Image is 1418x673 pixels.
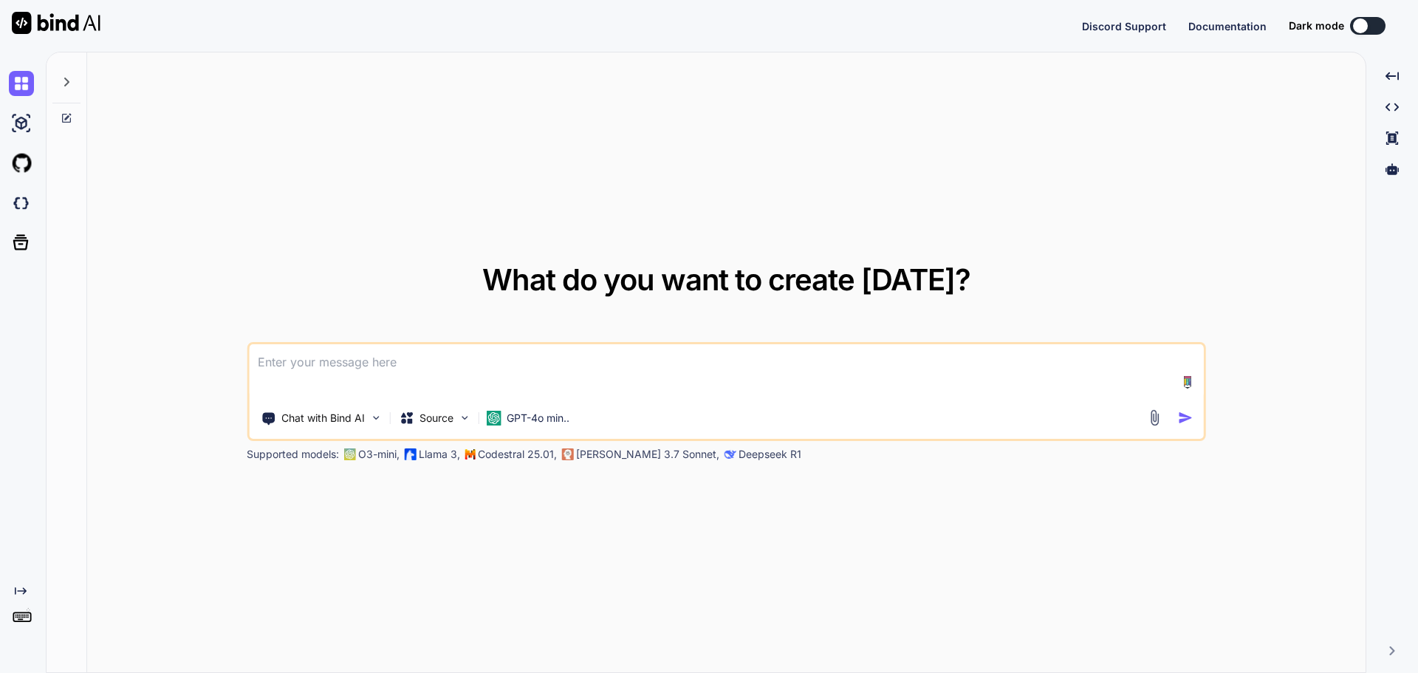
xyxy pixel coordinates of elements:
img: GPT-4o mini [486,411,501,426]
span: Discord Support [1082,20,1166,33]
img: icon [1178,410,1193,426]
p: O3-mini, [358,447,400,462]
img: attachment [1146,409,1163,426]
img: claude [724,448,736,460]
button: Documentation [1188,18,1267,34]
span: Dark mode [1289,18,1344,33]
p: Source [419,411,453,426]
img: GPT-4 [343,448,355,460]
button: Discord Support [1082,18,1166,34]
p: Llama 3, [419,447,460,462]
img: Bind AI [12,12,100,34]
p: Chat with Bind AI [281,411,365,426]
p: [PERSON_NAME] 3.7 Sonnet, [576,447,719,462]
img: ai-studio [9,111,34,136]
img: claude [561,448,573,460]
img: darkCloudIdeIcon [9,191,34,216]
img: Pick Models [458,411,470,424]
p: Deepseek R1 [739,447,801,462]
p: Codestral 25.01, [478,447,557,462]
img: chat [9,71,34,96]
img: githubLight [9,151,34,176]
p: GPT-4o min.. [507,411,569,426]
img: Pick Tools [369,411,382,424]
span: Documentation [1188,20,1267,33]
img: Llama2 [404,448,416,460]
p: Supported models: [247,447,339,462]
span: What do you want to create [DATE]? [482,262,970,298]
img: Mistral-AI [465,449,475,460]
